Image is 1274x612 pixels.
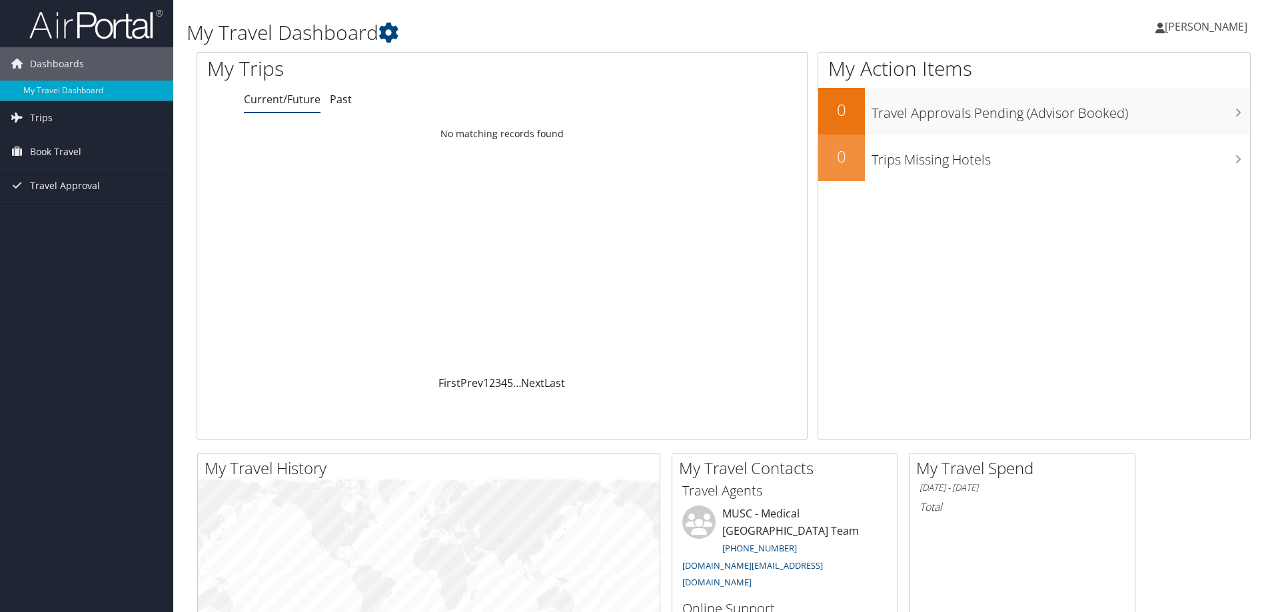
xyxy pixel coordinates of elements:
[460,376,483,390] a: Prev
[197,122,807,146] td: No matching records found
[30,101,53,135] span: Trips
[501,376,507,390] a: 4
[330,92,352,107] a: Past
[30,135,81,168] span: Book Travel
[920,499,1125,514] h6: Total
[818,135,1250,181] a: 0Trips Missing Hotels
[679,457,898,479] h2: My Travel Contacts
[483,376,489,390] a: 1
[30,169,100,202] span: Travel Approval
[187,19,903,47] h1: My Travel Dashboard
[438,376,460,390] a: First
[244,92,320,107] a: Current/Future
[29,9,163,40] img: airportal-logo.png
[205,457,660,479] h2: My Travel History
[495,376,501,390] a: 3
[513,376,521,390] span: …
[489,376,495,390] a: 2
[920,481,1125,494] h6: [DATE] - [DATE]
[722,542,797,554] a: [PHONE_NUMBER]
[507,376,513,390] a: 5
[682,481,888,500] h3: Travel Agents
[818,88,1250,135] a: 0Travel Approvals Pending (Advisor Booked)
[916,457,1135,479] h2: My Travel Spend
[1165,19,1247,34] span: [PERSON_NAME]
[818,99,865,121] h2: 0
[872,144,1250,169] h3: Trips Missing Hotels
[872,97,1250,123] h3: Travel Approvals Pending (Advisor Booked)
[818,55,1250,83] h1: My Action Items
[30,47,84,81] span: Dashboards
[676,505,894,594] li: MUSC - Medical [GEOGRAPHIC_DATA] Team
[521,376,544,390] a: Next
[1155,7,1261,47] a: [PERSON_NAME]
[818,145,865,168] h2: 0
[207,55,543,83] h1: My Trips
[544,376,565,390] a: Last
[682,559,823,589] a: [DOMAIN_NAME][EMAIL_ADDRESS][DOMAIN_NAME]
